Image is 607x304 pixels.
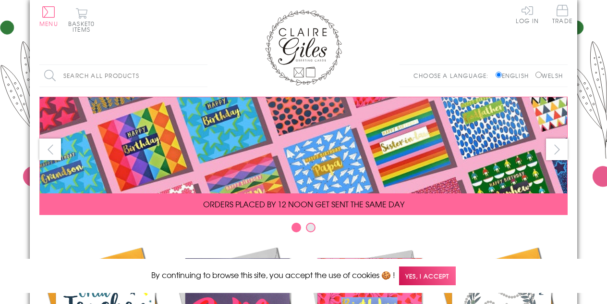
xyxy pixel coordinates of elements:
label: English [496,71,534,80]
button: Basket0 items [68,8,95,32]
p: Choose a language: [413,71,494,80]
span: Menu [39,19,58,28]
button: next [546,139,568,160]
button: Carousel Page 2 [306,223,316,232]
div: Carousel Pagination [39,222,568,237]
span: 0 items [73,19,95,34]
input: Search [198,65,207,87]
input: English [496,72,502,78]
span: ORDERS PLACED BY 12 NOON GET SENT THE SAME DAY [203,198,404,210]
span: Trade [552,5,572,24]
a: Log In [516,5,539,24]
a: Trade [552,5,572,25]
input: Search all products [39,65,207,87]
button: Menu [39,6,58,26]
img: Claire Giles Greetings Cards [265,10,342,86]
button: Carousel Page 1 (Current Slide) [291,223,301,232]
span: Yes, I accept [399,266,456,285]
button: prev [39,139,61,160]
label: Welsh [535,71,563,80]
input: Welsh [535,72,542,78]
